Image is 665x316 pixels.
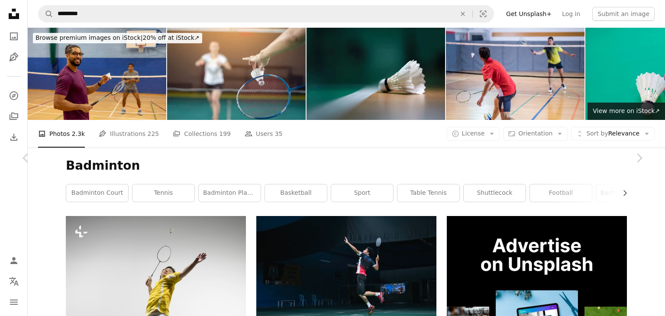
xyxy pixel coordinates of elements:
a: Photos [5,28,23,45]
button: Submit an image [592,7,655,21]
button: Sort byRelevance [571,127,655,141]
button: Menu [5,293,23,311]
a: Get Unsplash+ [501,7,557,21]
a: man in white and red crew neck t-shirt and black shorts playing basketball [256,272,436,280]
a: Collections [5,108,23,125]
button: Search Unsplash [39,6,53,22]
a: Users 35 [245,120,283,148]
span: License [462,130,485,137]
button: License [447,127,500,141]
a: tennis [132,184,194,202]
a: Log in [557,7,585,21]
a: badminton racket [596,184,658,202]
a: table tennis [397,184,459,202]
span: 199 [219,129,231,139]
span: 35 [275,129,283,139]
a: Collections 199 [173,120,231,148]
img: Man playing badminton [446,28,584,120]
a: Next [613,116,665,200]
span: View more on iStock ↗ [593,107,660,114]
a: Browse premium images on iStock|20% off at iStock↗ [28,28,207,48]
button: Visual search [473,6,494,22]
a: Illustrations [5,48,23,66]
form: Find visuals sitewide [38,5,494,23]
img: Close-Up Of Shuttlecock On Badminton Court [307,28,445,120]
a: View more on iStock↗ [588,103,665,120]
a: sport [331,184,393,202]
img: Badminton sport [167,28,306,120]
a: football [530,184,592,202]
a: Explore [5,87,23,104]
a: Illustrations 225 [99,120,159,148]
a: basketball [265,184,327,202]
span: Relevance [586,129,639,138]
span: Orientation [518,130,552,137]
button: Orientation [503,127,568,141]
span: Browse premium images on iStock | [36,34,142,41]
span: 225 [148,129,159,139]
button: Language [5,273,23,290]
span: Sort by [586,130,608,137]
button: Clear [453,6,472,22]
a: badminton court [66,184,128,202]
a: shuttlecock [464,184,526,202]
div: 20% off at iStock ↗ [33,33,202,43]
a: badminton player [199,184,261,202]
h1: Badminton [66,158,627,174]
img: Confident Man Ready to Serve in a Game of Badminton [28,28,166,120]
a: Log in / Sign up [5,252,23,269]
